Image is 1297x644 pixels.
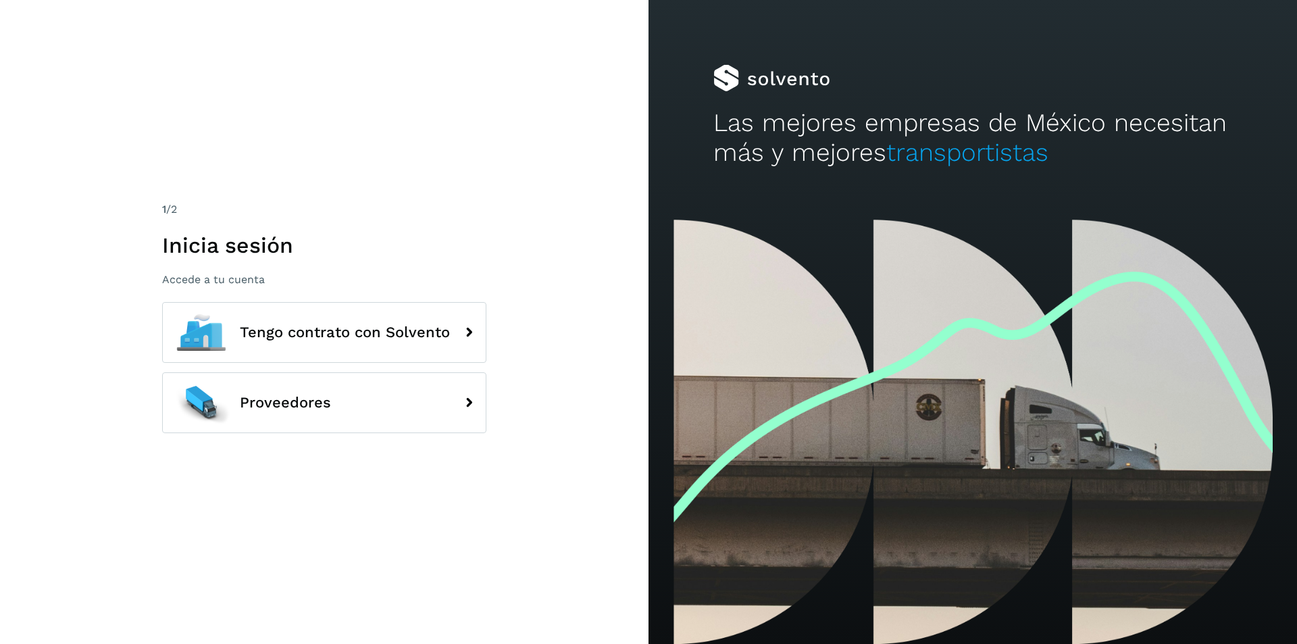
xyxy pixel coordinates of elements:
span: Tengo contrato con Solvento [240,324,450,341]
h1: Inicia sesión [162,232,486,258]
button: Tengo contrato con Solvento [162,302,486,363]
div: /2 [162,201,486,218]
p: Accede a tu cuenta [162,273,486,286]
button: Proveedores [162,372,486,433]
span: 1 [162,203,166,216]
span: transportistas [886,138,1048,167]
span: Proveedores [240,395,331,411]
h2: Las mejores empresas de México necesitan más y mejores [713,108,1232,168]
